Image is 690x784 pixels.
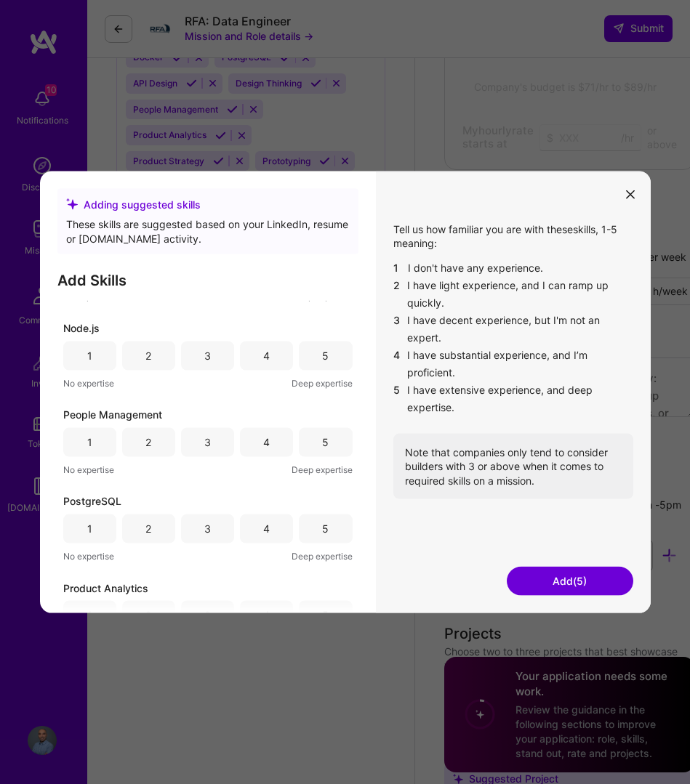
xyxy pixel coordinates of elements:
[292,549,353,564] span: Deep expertise
[63,321,100,336] span: Node.js
[626,190,635,199] i: icon Close
[145,435,151,450] div: 2
[263,348,270,363] div: 4
[145,522,151,536] div: 2
[292,462,353,477] span: Deep expertise
[393,311,402,346] span: 3
[66,198,79,211] i: icon SuggestedTeams
[263,435,270,450] div: 4
[204,608,211,623] div: 3
[393,311,633,346] li: I have decent experience, but I'm not an expert.
[204,348,211,363] div: 3
[393,346,402,381] span: 4
[393,276,401,311] span: 2
[63,494,121,509] span: PostgreSQL
[322,348,329,363] div: 5
[40,171,651,613] div: modal
[292,376,353,390] span: Deep expertise
[263,522,270,536] div: 4
[63,549,114,564] span: No expertise
[204,522,211,536] div: 3
[393,346,633,381] li: I have substantial experience, and I’m proficient.
[322,435,329,450] div: 5
[393,381,633,416] li: I have extensive experience, and deep expertise.
[57,272,358,289] h3: Add Skills
[322,522,329,536] div: 5
[204,435,211,450] div: 3
[263,608,270,623] div: 4
[87,435,92,450] div: 1
[393,276,633,311] li: I have light experience, and I can ramp up quickly.
[393,259,633,276] li: I don't have any experience.
[393,433,633,499] div: Note that companies only tend to consider builders with 3 or above when it comes to required skil...
[145,608,151,623] div: 2
[322,608,329,623] div: 5
[66,197,350,211] div: Adding suggested skills
[507,567,633,596] button: Add(5)
[66,217,350,246] div: These skills are suggested based on your LinkedIn, resume or [DOMAIN_NAME] activity.
[145,348,151,363] div: 2
[87,348,92,363] div: 1
[63,376,114,390] span: No expertise
[393,381,402,416] span: 5
[393,222,633,499] div: Tell us how familiar you are with these skills , 1-5 meaning:
[63,581,148,595] span: Product Analytics
[87,522,92,536] div: 1
[63,462,114,477] span: No expertise
[63,408,162,422] span: People Management
[393,259,402,276] span: 1
[87,608,92,623] div: 1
